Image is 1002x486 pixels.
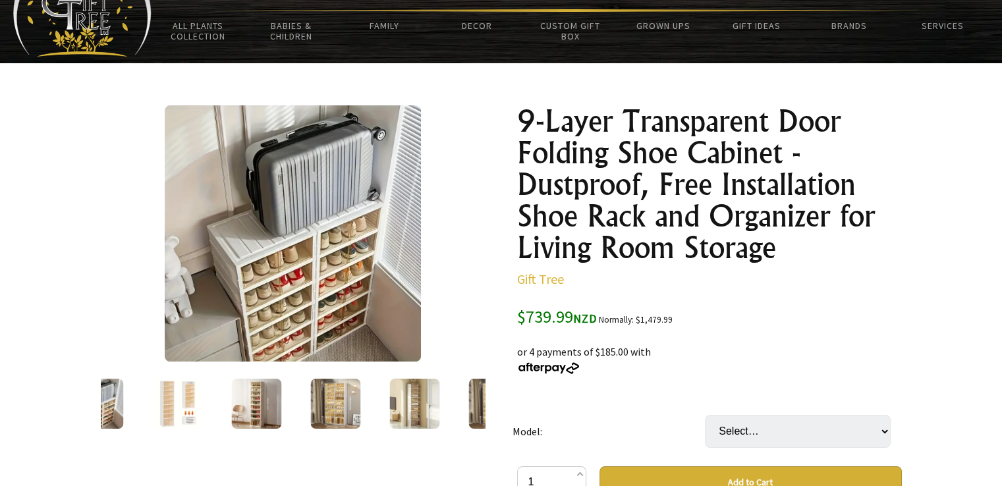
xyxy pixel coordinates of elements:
[517,328,902,375] div: or 4 payments of $185.00 with
[73,379,123,429] img: 9-Layer Transparent Door Folding Shoe Cabinet - Dustproof, Free Installation Shoe Rack and Organi...
[517,271,564,287] a: Gift Tree
[896,12,989,40] a: Services
[337,12,430,40] a: Family
[517,306,597,327] span: $739.99
[231,379,281,429] img: 9-Layer Transparent Door Folding Shoe Cabinet - Dustproof, Free Installation Shoe Rack and Organi...
[152,379,202,429] img: 9-Layer Transparent Door Folding Shoe Cabinet - Dustproof, Free Installation Shoe Rack and Organi...
[431,12,524,40] a: Decor
[513,396,705,466] td: Model:
[389,379,439,429] img: 9-Layer Transparent Door Folding Shoe Cabinet - Dustproof, Free Installation Shoe Rack and Organi...
[244,12,337,50] a: Babies & Children
[617,12,710,40] a: Grown Ups
[803,12,896,40] a: Brands
[517,362,580,374] img: Afterpay
[573,311,597,326] span: NZD
[599,314,673,325] small: Normally: $1,479.99
[517,105,902,263] h1: 9-Layer Transparent Door Folding Shoe Cabinet - Dustproof, Free Installation Shoe Rack and Organi...
[524,12,617,50] a: Custom Gift Box
[310,379,360,429] img: 9-Layer Transparent Door Folding Shoe Cabinet - Dustproof, Free Installation Shoe Rack and Organi...
[165,105,421,362] img: 9-Layer Transparent Door Folding Shoe Cabinet - Dustproof, Free Installation Shoe Rack and Organi...
[468,379,518,429] img: 9-Layer Transparent Door Folding Shoe Cabinet - Dustproof, Free Installation Shoe Rack and Organi...
[710,12,802,40] a: Gift Ideas
[152,12,244,50] a: All Plants Collection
